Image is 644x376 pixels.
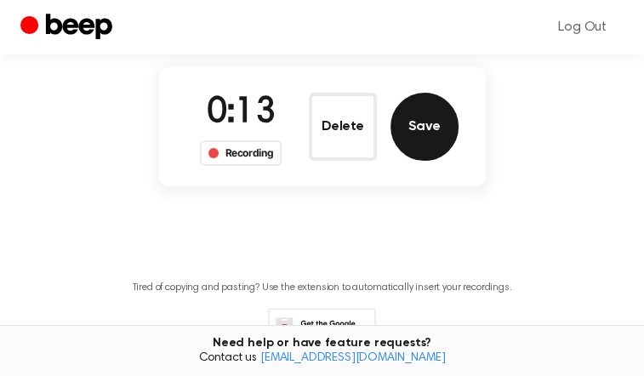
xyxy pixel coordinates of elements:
[10,351,634,367] span: Contact us
[20,11,117,44] a: Beep
[390,93,459,161] button: Save Audio Record
[207,95,275,131] span: 0:13
[541,7,624,48] a: Log Out
[309,93,377,161] button: Delete Audio Record
[200,140,282,166] div: Recording
[260,352,446,364] a: [EMAIL_ADDRESS][DOMAIN_NAME]
[133,282,512,294] p: Tired of copying and pasting? Use the extension to automatically insert your recordings.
